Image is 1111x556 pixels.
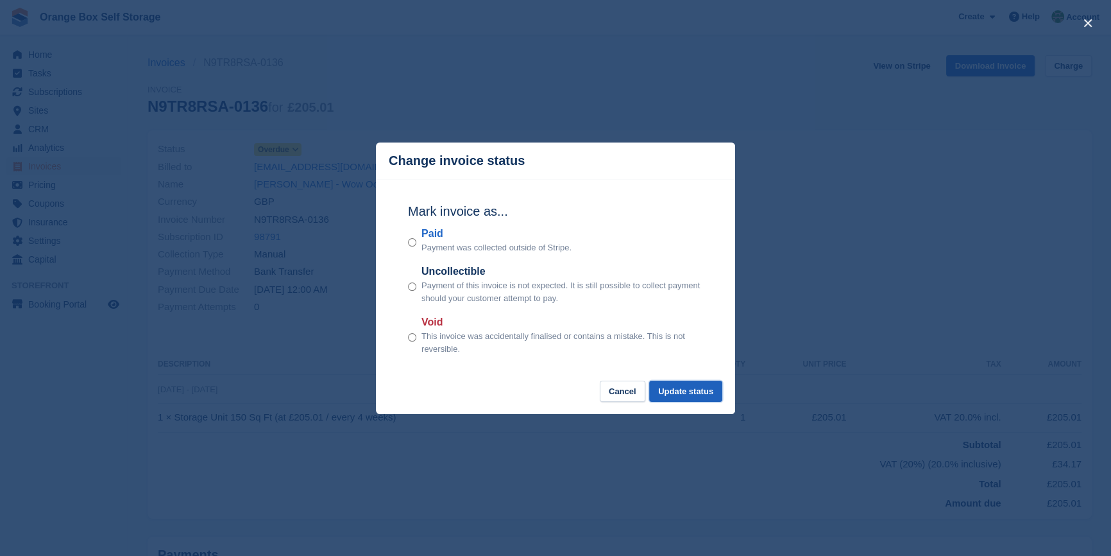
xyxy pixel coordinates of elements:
label: Void [421,315,703,330]
h2: Mark invoice as... [408,202,703,221]
button: Cancel [600,381,645,402]
p: Payment of this invoice is not expected. It is still possible to collect payment should your cust... [421,279,703,304]
label: Paid [421,226,572,241]
p: Payment was collected outside of Stripe. [421,241,572,254]
p: Change invoice status [389,153,525,168]
p: This invoice was accidentally finalised or contains a mistake. This is not reversible. [421,330,703,355]
button: Update status [649,381,722,402]
button: close [1078,13,1098,33]
label: Uncollectible [421,264,703,279]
